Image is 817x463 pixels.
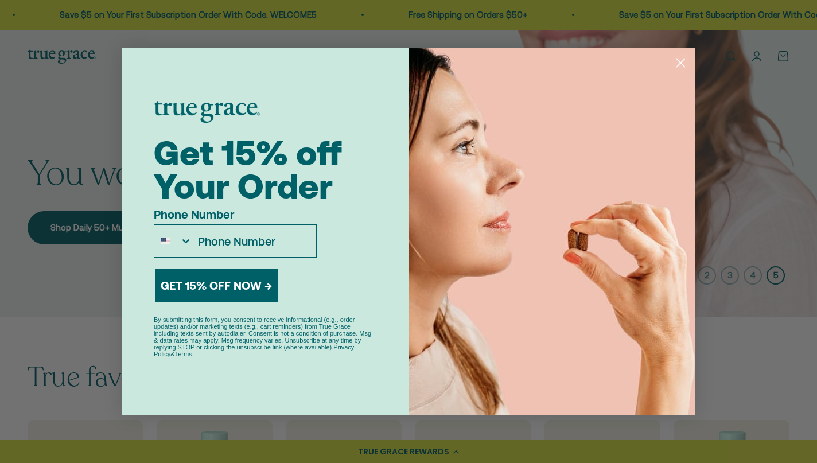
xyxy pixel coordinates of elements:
[154,133,342,206] span: Get 15% off Your Order
[175,351,192,357] a: Terms
[155,269,278,302] button: GET 15% OFF NOW →
[671,53,691,73] button: Close dialog
[154,344,354,357] a: Privacy Policy
[154,225,192,257] button: Search Countries
[154,316,376,357] p: By submitting this form, you consent to receive informational (e.g., order updates) and/or market...
[192,225,316,257] input: Phone Number
[408,48,695,415] img: 43605a6c-e687-496b-9994-e909f8c820d7.jpeg
[161,236,170,246] img: United States
[154,208,317,224] label: Phone Number
[154,101,260,123] img: logo placeholder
